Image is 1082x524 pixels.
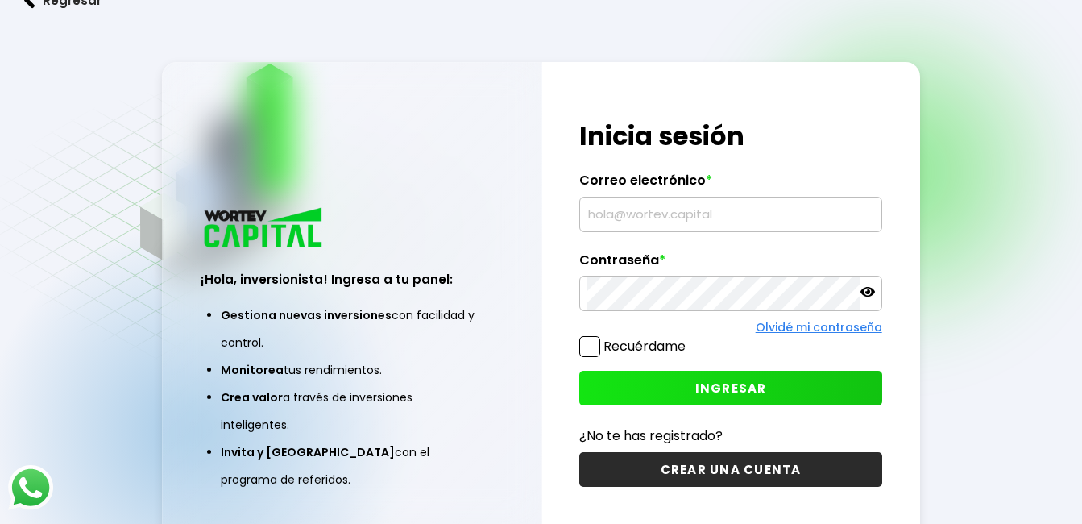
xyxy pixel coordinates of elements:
[579,252,881,277] label: Contraseña
[221,362,284,378] span: Monitorea
[579,117,881,156] h1: Inicia sesión
[201,270,503,289] h3: ¡Hola, inversionista! Ingresa a tu panel:
[221,384,483,439] li: a través de inversiones inteligentes.
[756,319,882,335] a: Olvidé mi contraseña
[221,356,483,384] li: tus rendimientos.
[221,389,283,405] span: Crea valor
[579,371,881,405] button: INGRESAR
[579,452,881,487] button: CREAR UNA CUENTA
[221,444,395,460] span: Invita y [GEOGRAPHIC_DATA]
[587,198,874,231] input: hola@wortev.capital
[579,426,881,446] p: ¿No te has registrado?
[8,465,53,510] img: logos_whatsapp-icon.242b2217.svg
[201,206,328,253] img: logo_wortev_capital
[221,439,483,493] li: con el programa de referidos.
[221,307,392,323] span: Gestiona nuevas inversiones
[695,380,767,397] span: INGRESAR
[579,173,881,197] label: Correo electrónico
[603,337,686,356] label: Recuérdame
[579,426,881,487] a: ¿No te has registrado?CREAR UNA CUENTA
[221,302,483,356] li: con facilidad y control.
